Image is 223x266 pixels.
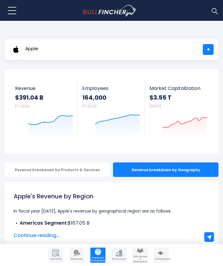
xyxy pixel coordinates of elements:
div: Revenue breakdown by Geography [113,162,218,177]
a: Company Overview [48,248,63,263]
strong: $391.04 B [15,94,73,101]
strong: 164,000 [82,94,140,101]
p: In fiscal year [DATE], Apple's revenue by geographical region are as follows: [14,207,209,215]
span: CEO Salary / Employees [133,255,147,263]
li: $167.05 B [14,220,209,227]
h1: Apple's Revenue by Region [14,192,209,201]
a: + [203,44,214,55]
span: Market Capitalization [149,85,207,91]
a: Revenue $391.04 B FY 2024 [11,80,78,137]
a: Employees 164,000 FY 2024 [78,80,144,137]
small: [DATE] [149,104,161,109]
span: Competitors [154,258,168,260]
span: Financials [112,258,126,260]
span: Product / Geography [91,257,105,262]
a: Company Employees [133,248,148,263]
li: $101.33 B [14,227,209,234]
b: Americas Segment: [20,220,68,226]
span: Overview [49,258,63,260]
b: Europe Segment: [20,227,61,234]
a: Company Product/Geography [90,248,105,263]
small: FY 2024 [82,104,97,109]
strong: $3.55 T [149,94,207,101]
span: Employees [82,85,140,91]
span: Revenue [70,258,84,260]
img: Bullfincher logo [83,5,137,16]
a: Company Competitors [154,248,169,263]
span: Revenue [15,85,73,91]
div: Revenue breakdown by Products & Services [5,162,110,177]
a: Apple [9,44,39,55]
img: AAPL logo [10,43,22,56]
span: Continue reading... [14,232,209,239]
a: Go to homepage [83,5,148,16]
a: Market Capitalization $3.55 T [DATE] [145,80,212,137]
a: Company Financials [111,248,127,263]
small: FY 2024 [15,104,30,109]
span: Apple [25,46,38,51]
a: Company Revenue [69,248,84,263]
